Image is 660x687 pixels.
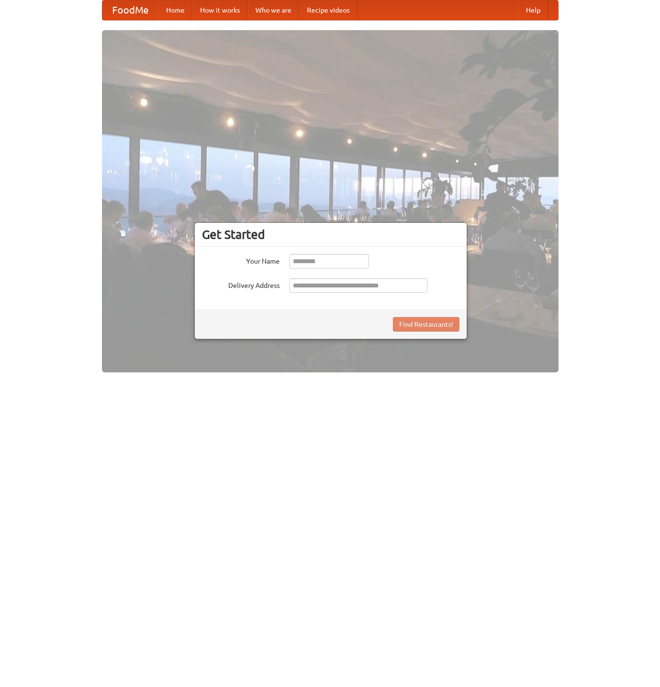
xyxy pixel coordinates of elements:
[518,0,548,20] a: Help
[158,0,192,20] a: Home
[102,0,158,20] a: FoodMe
[393,317,459,332] button: Find Restaurants!
[202,254,280,266] label: Your Name
[192,0,248,20] a: How it works
[299,0,357,20] a: Recipe videos
[248,0,299,20] a: Who we are
[202,227,459,242] h3: Get Started
[202,278,280,290] label: Delivery Address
